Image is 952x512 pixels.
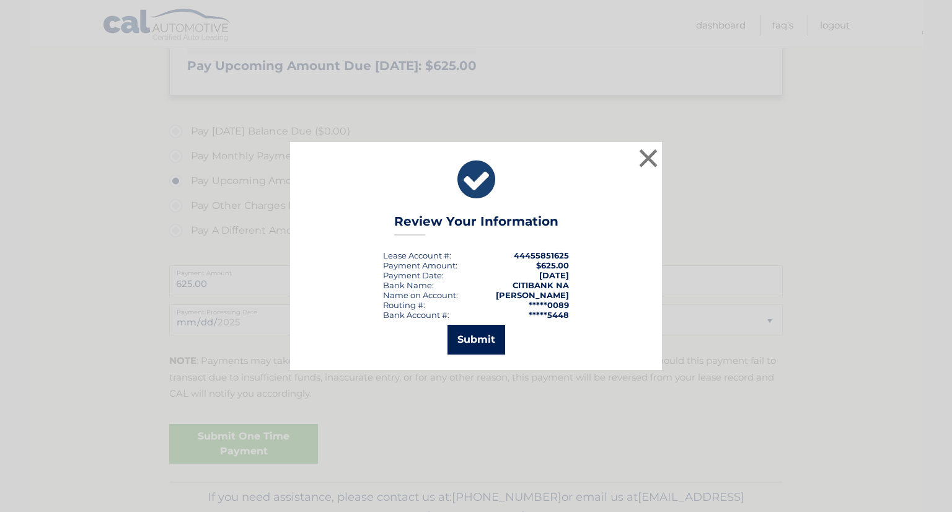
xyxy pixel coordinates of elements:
[383,260,457,270] div: Payment Amount:
[383,270,444,280] div: :
[383,280,434,290] div: Bank Name:
[394,214,558,236] h3: Review Your Information
[447,325,505,355] button: Submit
[636,146,661,170] button: ×
[383,310,449,320] div: Bank Account #:
[383,300,425,310] div: Routing #:
[496,290,569,300] strong: [PERSON_NAME]
[514,250,569,260] strong: 44455851625
[383,290,458,300] div: Name on Account:
[536,260,569,270] span: $625.00
[513,280,569,290] strong: CITIBANK NA
[383,270,442,280] span: Payment Date
[383,250,451,260] div: Lease Account #:
[539,270,569,280] span: [DATE]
